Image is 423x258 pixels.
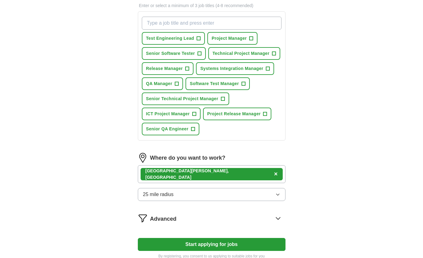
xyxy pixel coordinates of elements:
span: Systems Integration Manager [200,65,263,72]
p: Enter or select a minimum of 3 job titles (4-8 recommended) [138,2,285,9]
label: Where do you want to work? [150,154,225,162]
button: QA Manager [142,77,183,90]
span: Test Engineering Lead [146,35,194,42]
span: Senior QA Engineer [146,126,189,132]
button: Systems Integration Manager [196,62,274,75]
button: Technical Project Manager [208,47,280,60]
span: Software Test Manager [190,80,239,87]
span: Senior Technical Project Manager [146,96,218,102]
button: Start applying for jobs [138,238,285,251]
span: Release Manager [146,65,183,72]
span: Technical Project Manager [213,50,269,57]
input: Type a job title and press enter [142,17,281,30]
button: 25 mile radius [138,188,285,201]
span: × [274,170,278,177]
button: Project Manager [207,32,257,45]
img: filter [138,213,148,223]
span: ICT Project Manager [146,111,190,117]
img: location.png [138,153,148,163]
button: Project Release Manager [203,108,272,120]
button: Senior Software Tester [142,47,206,60]
button: Software Test Manager [186,77,250,90]
div: , [GEOGRAPHIC_DATA] [146,168,272,181]
button: Senior Technical Project Manager [142,92,229,105]
button: ICT Project Manager [142,108,201,120]
span: Project Manager [212,35,247,42]
button: Release Manager [142,62,194,75]
span: Advanced [150,215,177,223]
span: Project Release Manager [207,111,261,117]
strong: [GEOGRAPHIC_DATA][PERSON_NAME] [146,168,228,173]
span: QA Manager [146,80,172,87]
span: Senior Software Tester [146,50,195,57]
button: Test Engineering Lead [142,32,205,45]
button: × [274,170,278,179]
span: 25 mile radius [143,191,174,198]
button: Senior QA Engineer [142,123,199,135]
